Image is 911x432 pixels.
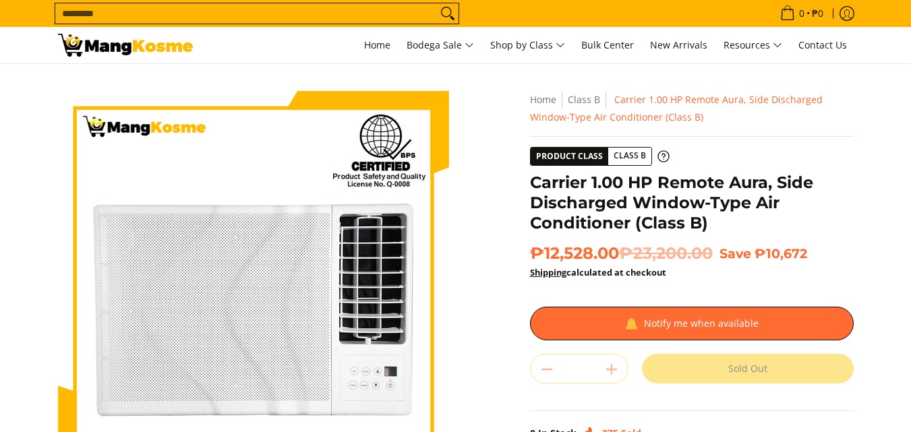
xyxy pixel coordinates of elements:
a: New Arrivals [643,27,714,63]
span: Carrier 1.00 HP Remote Aura, Side Discharged Window-Type Air Conditioner (Class B) [530,93,823,123]
a: Class B [568,93,600,106]
del: ₱23,200.00 [619,243,713,264]
span: Home [364,38,390,51]
span: ₱0 [810,9,825,18]
span: Product Class [531,148,608,165]
span: New Arrivals [650,38,707,51]
span: Resources [724,37,782,54]
a: Resources [717,27,789,63]
strong: calculated at checkout [530,266,666,278]
img: Carrier Remote Aura Window Type Aircon 1.00 HP - Class B l Mang Kosme [58,34,193,57]
nav: Breadcrumbs [530,91,854,126]
span: ₱12,528.00 [530,243,713,264]
a: Contact Us [792,27,854,63]
span: 0 [797,9,806,18]
a: Product Class Class B [530,147,670,166]
span: Bodega Sale [407,37,474,54]
span: Contact Us [798,38,847,51]
a: Bulk Center [575,27,641,63]
button: Search [437,3,459,24]
a: Bodega Sale [400,27,481,63]
span: ₱10,672 [755,245,807,261]
a: Home [530,93,556,106]
span: Bulk Center [581,38,634,51]
span: • [776,6,827,21]
span: Shop by Class [490,37,565,54]
span: Save [719,245,751,261]
h1: Carrier 1.00 HP Remote Aura, Side Discharged Window-Type Air Conditioner (Class B) [530,173,854,233]
a: Shipping [530,266,566,278]
a: Home [357,27,397,63]
a: Shop by Class [483,27,572,63]
span: Class B [608,148,651,164]
nav: Main Menu [206,27,854,63]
